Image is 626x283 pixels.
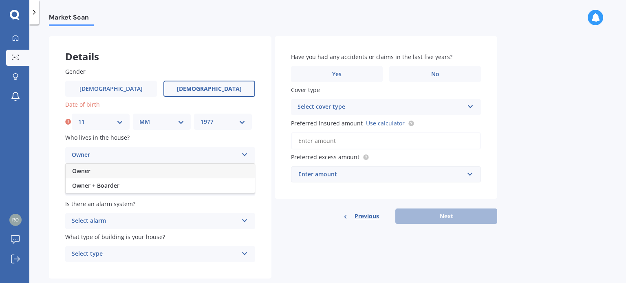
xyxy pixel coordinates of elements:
span: Is there an alarm system? [65,200,135,208]
img: 6a27dfb6ba3a2393a92d39cd61fe1564 [9,214,22,226]
span: Owner + Boarder [72,182,119,189]
input: Enter amount [291,132,481,149]
span: Date of birth [65,101,100,108]
span: Market Scan [49,13,94,24]
span: Cover type [291,86,320,94]
div: Details [49,36,271,61]
div: Select type [72,249,238,259]
span: Gender [65,68,86,75]
span: [DEMOGRAPHIC_DATA] [177,86,242,92]
span: [DEMOGRAPHIC_DATA] [79,86,143,92]
span: Have you had any accidents or claims in the last five years? [291,53,452,61]
div: Select cover type [298,102,464,112]
div: Enter amount [298,170,464,179]
a: Use calculator [366,119,405,127]
span: Preferred excess amount [291,153,359,161]
div: Select alarm [72,216,238,226]
span: Preferred insured amount [291,119,363,127]
span: Previous [355,210,379,222]
span: Owner [72,167,90,175]
span: What type of building is your house? [65,233,165,241]
div: Owner [72,150,238,160]
span: No [431,71,439,78]
span: Who lives in the house? [65,134,130,142]
span: Yes [332,71,342,78]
